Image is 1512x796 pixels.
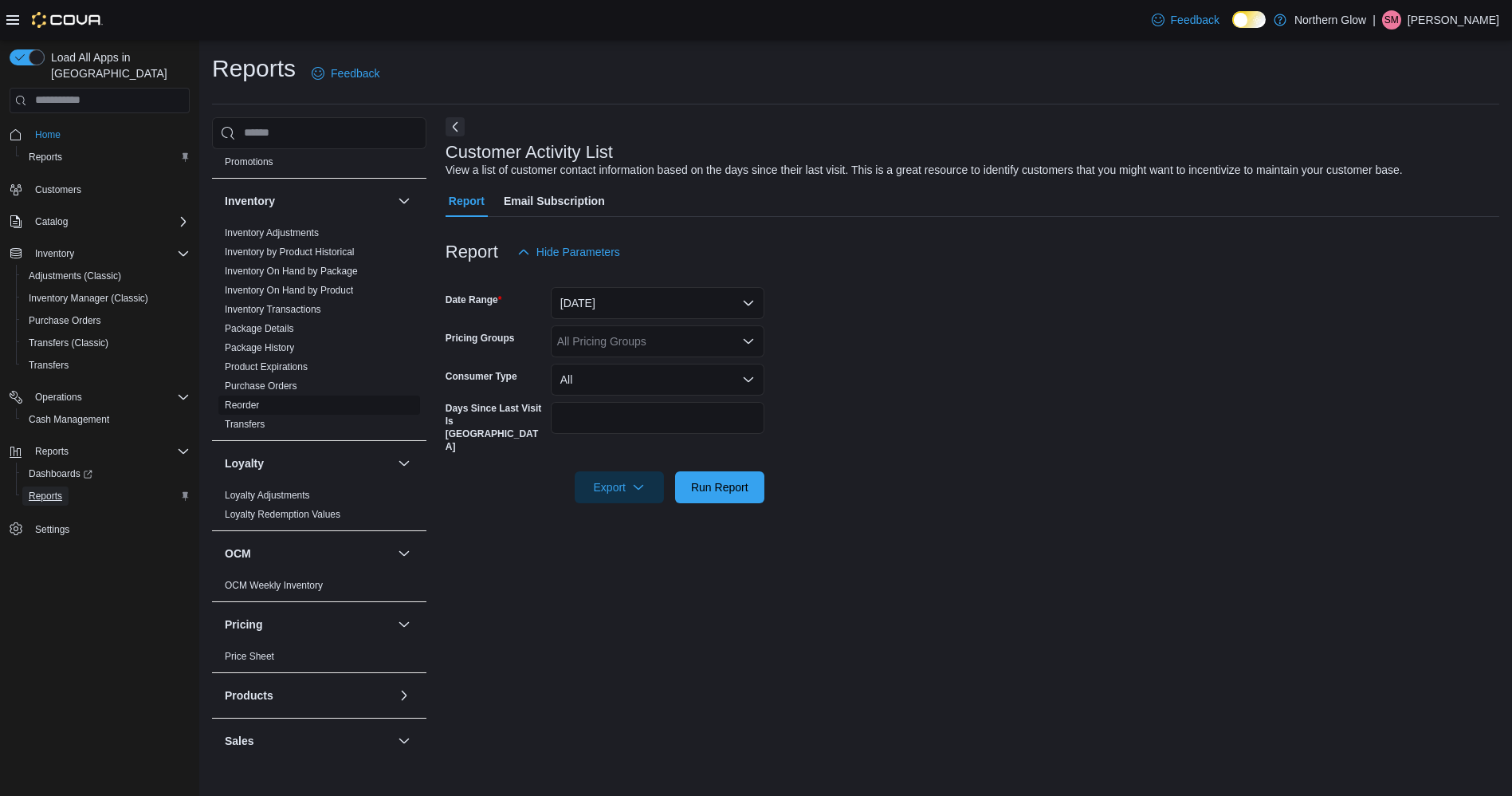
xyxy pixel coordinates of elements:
[584,471,654,503] span: Export
[3,440,196,463] button: Reports
[225,304,321,315] a: Inventory Transactions
[35,128,61,141] span: Home
[29,179,190,199] span: Customers
[29,180,88,199] a: Customers
[225,341,294,354] span: Package History
[35,183,81,196] span: Customers
[35,445,69,458] span: Reports
[395,454,414,473] button: Loyalty
[446,294,502,306] label: Date Range
[225,156,273,168] span: Promotions
[225,455,264,471] h3: Loyalty
[225,284,353,297] span: Inventory On Hand by Product
[22,464,99,483] a: Dashboards
[446,162,1403,179] div: View a list of customer contact information based on the days since their last visit. This is a g...
[22,148,69,167] a: Reports
[225,418,265,431] span: Transfers
[225,617,391,632] button: Pricing
[446,332,515,345] label: Pricing Groups
[29,359,69,372] span: Transfers
[395,615,414,634] button: Pricing
[212,647,426,672] div: Pricing
[225,508,340,521] span: Loyalty Redemption Values
[45,49,190,81] span: Load All Apps in [GEOGRAPHIC_DATA]
[35,247,74,260] span: Inventory
[225,490,310,501] a: Loyalty Adjustments
[225,650,274,663] span: Price Sheet
[29,490,62,502] span: Reports
[212,576,426,601] div: OCM
[395,544,414,563] button: OCM
[449,185,485,217] span: Report
[575,471,664,503] button: Export
[225,400,259,411] a: Reorder
[742,335,755,348] button: Open list of options
[225,546,391,562] button: OCM
[22,410,116,429] a: Cash Management
[1232,28,1233,29] span: Dark Mode
[225,227,319,239] span: Inventory Adjustments
[29,413,109,426] span: Cash Management
[22,311,190,330] span: Purchase Orders
[551,287,764,319] button: [DATE]
[1294,10,1366,30] p: Northern Glow
[16,287,196,309] button: Inventory Manager (Classic)
[22,266,190,286] span: Adjustments (Classic)
[225,285,353,296] a: Inventory On Hand by Product
[446,402,544,453] label: Days Since Last Visit Is [GEOGRAPHIC_DATA]
[1171,12,1219,28] span: Feedback
[225,246,355,258] span: Inventory by Product Historical
[16,332,196,354] button: Transfers (Classic)
[225,579,323,592] span: OCM Weekly Inventory
[225,509,340,520] a: Loyalty Redemption Values
[35,523,69,536] span: Settings
[3,211,196,233] button: Catalog
[225,265,358,278] span: Inventory On Hand by Package
[225,266,358,277] a: Inventory On Hand by Package
[225,617,262,632] h3: Pricing
[511,236,626,268] button: Hide Parameters
[29,151,62,164] span: Reports
[1384,10,1399,30] span: SM
[225,733,391,749] button: Sales
[225,361,308,373] span: Product Expirations
[22,464,190,483] span: Dashboards
[22,289,190,308] span: Inventory Manager (Classic)
[16,309,196,332] button: Purchase Orders
[551,364,764,396] button: All
[536,244,620,260] span: Hide Parameters
[225,688,391,703] button: Products
[225,193,391,209] button: Inventory
[16,485,196,507] button: Reports
[22,487,190,506] span: Reports
[29,442,190,461] span: Reports
[225,246,355,258] a: Inventory by Product Historical
[675,471,764,503] button: Run Report
[225,322,294,335] span: Package Details
[29,212,190,231] span: Catalog
[22,333,115,353] a: Transfers (Classic)
[29,244,190,263] span: Inventory
[225,733,254,749] h3: Sales
[29,125,67,144] a: Home
[225,323,294,334] a: Package Details
[16,354,196,376] button: Transfers
[225,419,265,430] a: Transfers
[225,399,259,412] span: Reorder
[16,146,196,168] button: Reports
[504,185,605,217] span: Email Subscription
[22,333,190,353] span: Transfers (Classic)
[395,686,414,705] button: Products
[446,143,613,162] h3: Customer Activity List
[395,731,414,751] button: Sales
[225,342,294,353] a: Package History
[29,337,108,349] span: Transfers (Classic)
[22,487,69,506] a: Reports
[225,580,323,591] a: OCM Weekly Inventory
[305,57,386,89] a: Feedback
[22,289,155,308] a: Inventory Manager (Classic)
[446,117,465,136] button: Next
[691,479,748,495] span: Run Report
[225,227,319,238] a: Inventory Adjustments
[446,242,498,262] h3: Report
